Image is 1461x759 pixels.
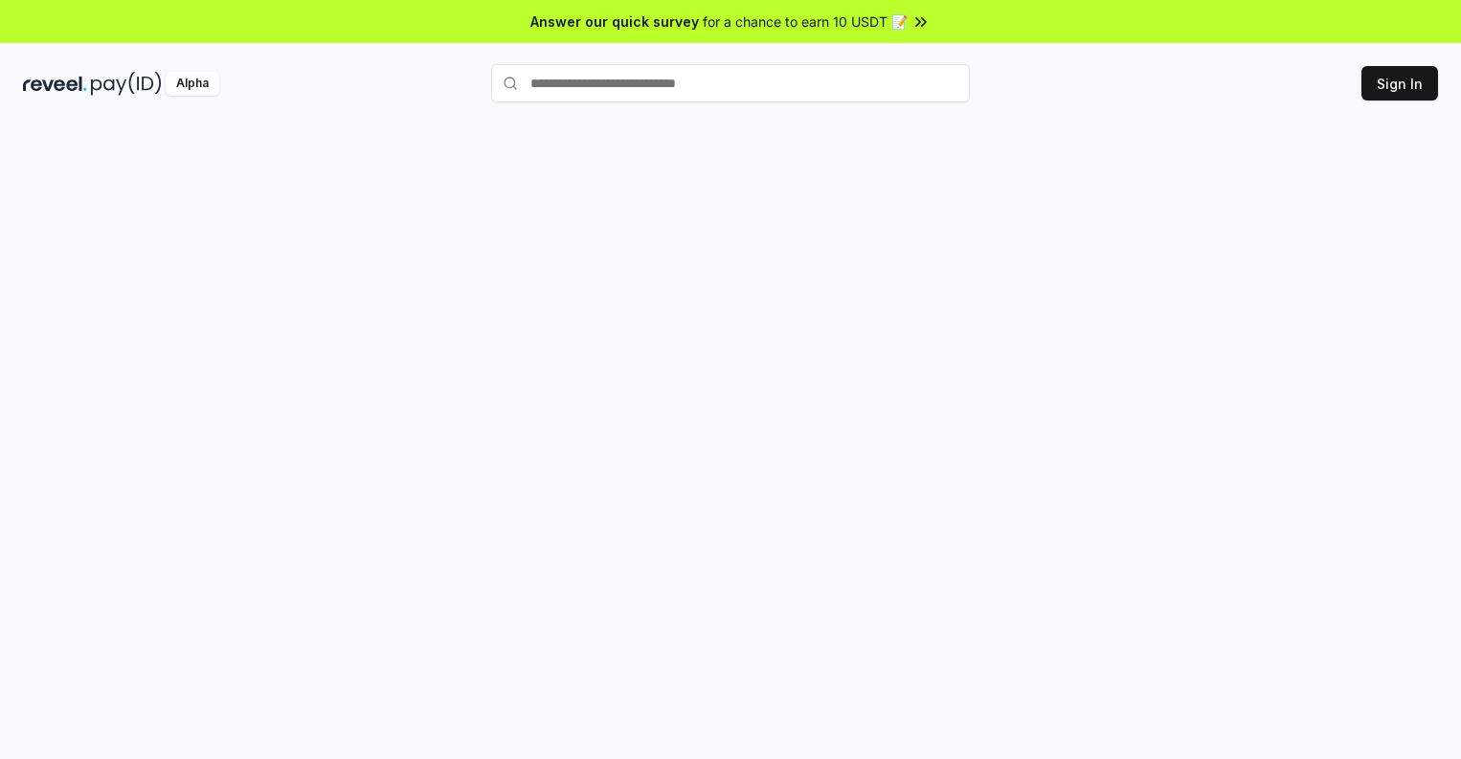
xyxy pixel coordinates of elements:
[530,11,699,32] span: Answer our quick survey
[1361,66,1438,100] button: Sign In
[91,72,162,96] img: pay_id
[703,11,908,32] span: for a chance to earn 10 USDT 📝
[23,72,87,96] img: reveel_dark
[166,72,219,96] div: Alpha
